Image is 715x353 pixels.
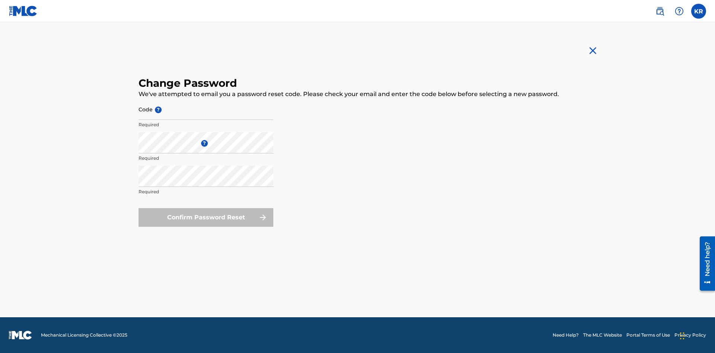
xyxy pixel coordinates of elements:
a: Portal Terms of Use [626,332,670,338]
img: logo [9,331,32,340]
div: Drag [680,325,684,347]
p: Required [139,155,273,162]
div: User Menu [691,4,706,19]
div: Help [672,4,687,19]
p: Required [139,121,273,128]
iframe: Resource Center [694,233,715,295]
a: Privacy Policy [674,332,706,338]
iframe: Chat Widget [678,317,715,353]
span: Mechanical Licensing Collective © 2025 [41,332,127,338]
img: close [587,45,599,57]
img: search [655,7,664,16]
a: Public Search [652,4,667,19]
p: We've attempted to email you a password reset code. Please check your email and enter the code be... [139,90,576,99]
span: ? [155,106,162,113]
img: MLC Logo [9,6,38,16]
span: ? [201,140,208,147]
a: Need Help? [553,332,579,338]
a: The MLC Website [583,332,622,338]
p: Required [139,188,273,195]
h3: Change Password [139,77,576,90]
img: help [675,7,684,16]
